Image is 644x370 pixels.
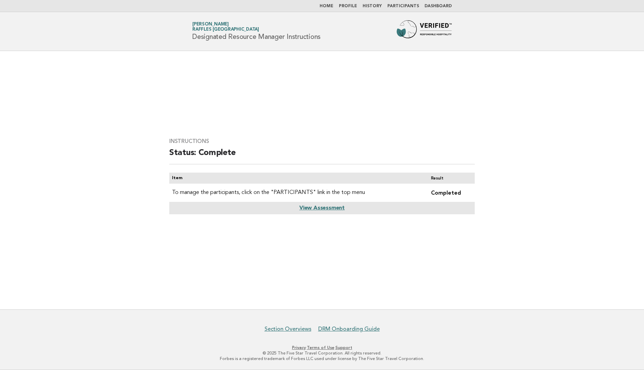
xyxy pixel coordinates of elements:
a: Section Overviews [265,326,311,332]
p: Forbes is a registered trademark of Forbes LLC used under license by The Five Star Travel Corpora... [111,356,533,361]
td: To manage the participants, click on the "PARTICIPANTS" link in the top menu [169,184,426,202]
a: Terms of Use [307,345,334,350]
td: Completed [426,184,475,202]
th: Item [169,173,426,184]
h3: Instructions [169,138,475,145]
h1: Designated Resource Manager Instructions [192,22,321,40]
a: Privacy [292,345,306,350]
a: [PERSON_NAME]Raffles [GEOGRAPHIC_DATA] [192,22,259,32]
a: Dashboard [425,4,452,8]
a: History [363,4,382,8]
a: View Assessment [299,205,345,211]
img: Forbes Travel Guide [397,20,452,42]
a: Participants [387,4,419,8]
p: © 2025 The Five Star Travel Corporation. All rights reserved. [111,350,533,356]
a: Home [320,4,333,8]
a: DRM Onboarding Guide [318,326,380,332]
a: Profile [339,4,357,8]
h2: Status: Complete [169,147,475,164]
p: · · [111,345,533,350]
a: Support [335,345,352,350]
span: Raffles [GEOGRAPHIC_DATA] [192,28,259,32]
th: Result [426,173,475,184]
